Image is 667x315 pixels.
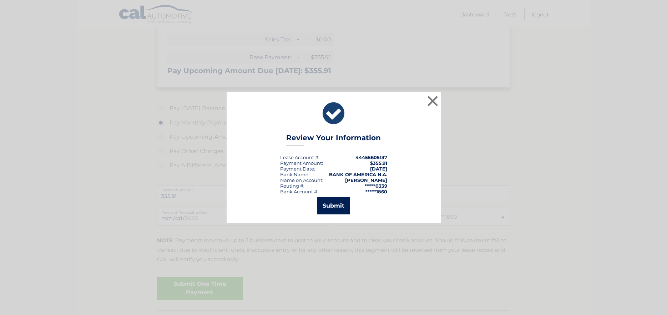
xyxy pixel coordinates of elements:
[280,160,323,166] div: Payment Amount:
[370,160,387,166] span: $355.91
[280,177,323,183] div: Name on Account:
[355,154,387,160] strong: 44455605137
[426,94,440,108] button: ×
[286,133,381,146] h3: Review Your Information
[280,183,304,189] div: Routing #:
[329,172,387,177] strong: BANK OF AMERICA N.A.
[280,166,315,172] div: :
[280,189,318,194] div: Bank Account #:
[280,154,319,160] div: Lease Account #:
[280,166,314,172] span: Payment Date
[345,177,387,183] strong: [PERSON_NAME]
[317,197,350,214] button: Submit
[370,166,387,172] span: [DATE]
[280,172,309,177] div: Bank Name:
